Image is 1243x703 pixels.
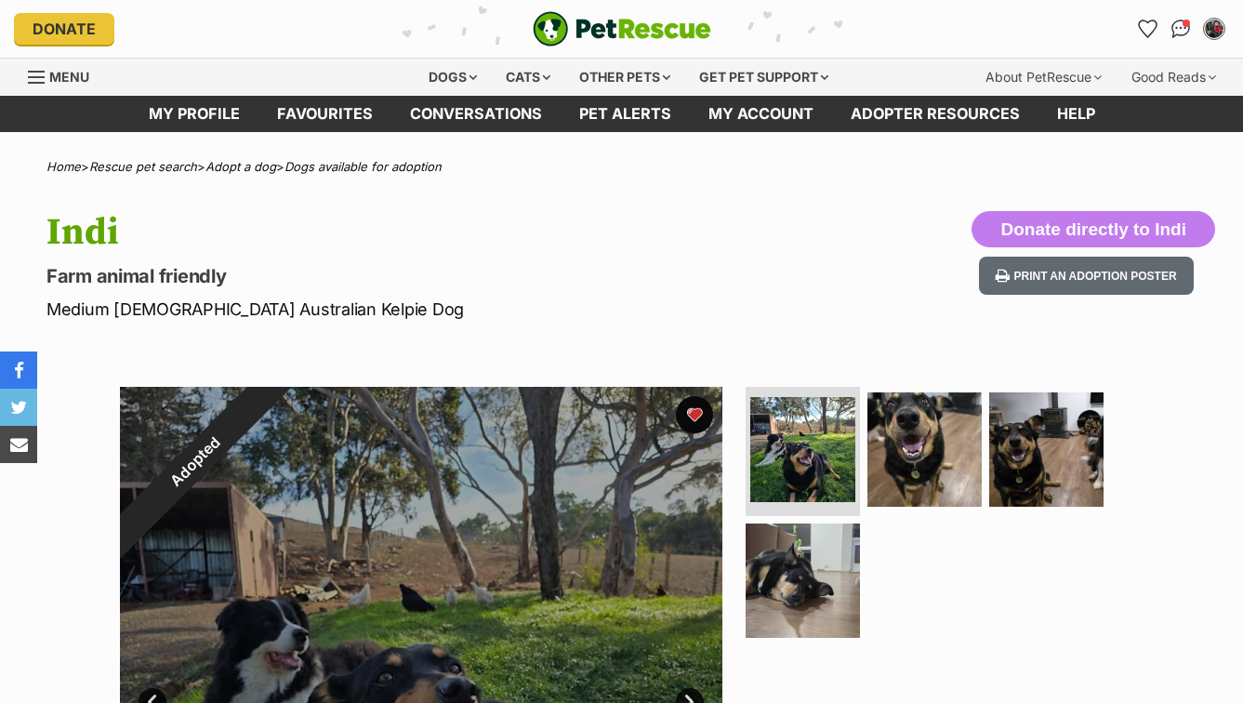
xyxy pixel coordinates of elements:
[832,96,1038,132] a: Adopter resources
[46,159,81,174] a: Home
[867,392,982,507] img: Photo of Indi
[205,159,276,174] a: Adopt a dog
[89,159,197,174] a: Rescue pet search
[746,524,860,638] img: Photo of Indi
[686,59,841,96] div: Get pet support
[493,59,563,96] div: Cats
[391,96,561,132] a: conversations
[533,11,711,46] img: logo-e224e6f780fb5917bec1dbf3a21bbac754714ae5b6737aabdf751b685950b380.svg
[1038,96,1114,132] a: Help
[1199,14,1229,44] button: My account
[46,263,759,289] p: Farm animal friendly
[1118,59,1229,96] div: Good Reads
[979,257,1193,295] button: Print an adoption poster
[46,297,759,322] p: Medium [DEMOGRAPHIC_DATA] Australian Kelpie Dog
[533,11,711,46] a: PetRescue
[28,59,102,92] a: Menu
[77,344,312,579] div: Adopted
[750,397,855,502] img: Photo of Indi
[49,69,89,85] span: Menu
[130,96,258,132] a: My profile
[561,96,690,132] a: Pet alerts
[46,211,759,254] h1: Indi
[972,211,1215,248] button: Donate directly to Indi
[1171,20,1191,38] img: chat-41dd97257d64d25036548639549fe6c8038ab92f7586957e7f3b1b290dea8141.svg
[676,396,713,433] button: favourite
[566,59,683,96] div: Other pets
[1132,14,1162,44] a: Favourites
[972,59,1115,96] div: About PetRescue
[1205,20,1223,38] img: Julie profile pic
[258,96,391,132] a: Favourites
[989,392,1104,507] img: Photo of Indi
[1166,14,1196,44] a: Conversations
[416,59,490,96] div: Dogs
[690,96,832,132] a: My account
[284,159,442,174] a: Dogs available for adoption
[1132,14,1229,44] ul: Account quick links
[14,13,114,45] a: Donate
